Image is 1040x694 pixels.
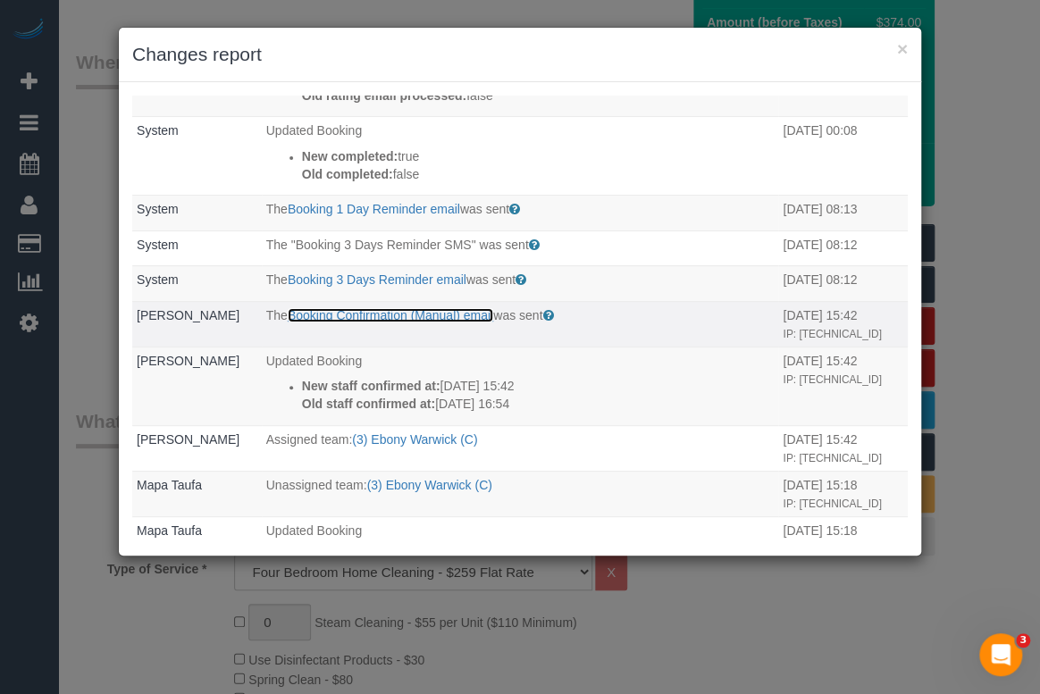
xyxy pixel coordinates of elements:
[778,117,908,196] td: When
[302,147,775,165] p: true
[137,308,239,322] a: [PERSON_NAME]
[266,123,362,138] span: Updated Booking
[367,478,492,492] a: (3) Ebony Warwick (C)
[132,471,262,516] td: Who
[132,117,262,196] td: Who
[783,452,881,464] small: IP: [TECHNICAL_ID]
[778,196,908,231] td: When
[119,28,921,556] sui-modal: Changes report
[132,425,262,471] td: Who
[266,308,288,322] span: The
[137,123,179,138] a: System
[783,328,881,340] small: IP: [TECHNICAL_ID]
[778,266,908,302] td: When
[262,230,779,266] td: What
[132,516,262,595] td: Who
[302,377,775,395] p: [DATE] 15:42
[266,202,288,216] span: The
[302,397,435,411] strong: Old staff confirmed at:
[266,238,529,252] span: The "Booking 3 Days Reminder SMS" was sent
[262,301,779,347] td: What
[132,347,262,425] td: Who
[266,432,353,447] span: Assigned team:
[466,272,516,287] span: was sent
[302,167,393,181] strong: Old completed:
[262,196,779,231] td: What
[132,230,262,266] td: Who
[493,308,542,322] span: was sent
[979,633,1022,676] iframe: Intercom live chat
[262,516,779,595] td: What
[288,272,466,287] a: Booking 3 Days Reminder email
[137,478,202,492] a: Mapa Taufa
[783,373,881,386] small: IP: [TECHNICAL_ID]
[302,395,775,413] p: [DATE] 16:54
[132,266,262,302] td: Who
[132,41,908,68] h3: Changes report
[266,354,362,368] span: Updated Booking
[132,196,262,231] td: Who
[897,39,908,58] button: ×
[778,347,908,425] td: When
[288,308,493,322] a: Booking Confirmation (Manual) email
[137,202,179,216] a: System
[262,425,779,471] td: What
[460,202,509,216] span: was sent
[302,149,398,163] strong: New completed:
[302,88,466,103] strong: Old rating email processed:
[137,238,179,252] a: System
[132,301,262,347] td: Who
[352,432,477,447] a: (3) Ebony Warwick (C)
[302,165,775,183] p: false
[778,516,908,595] td: When
[262,266,779,302] td: What
[137,523,202,538] a: Mapa Taufa
[778,301,908,347] td: When
[262,471,779,516] td: What
[778,425,908,471] td: When
[137,432,239,447] a: [PERSON_NAME]
[778,230,908,266] td: When
[778,471,908,516] td: When
[288,202,460,216] a: Booking 1 Day Reminder email
[262,347,779,425] td: What
[302,379,440,393] strong: New staff confirmed at:
[137,272,179,287] a: System
[783,498,881,510] small: IP: [TECHNICAL_ID]
[266,272,288,287] span: The
[137,354,239,368] a: [PERSON_NAME]
[266,478,367,492] span: Unassigned team:
[1016,633,1030,648] span: 3
[262,117,779,196] td: What
[302,87,775,105] p: false
[266,523,362,538] span: Updated Booking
